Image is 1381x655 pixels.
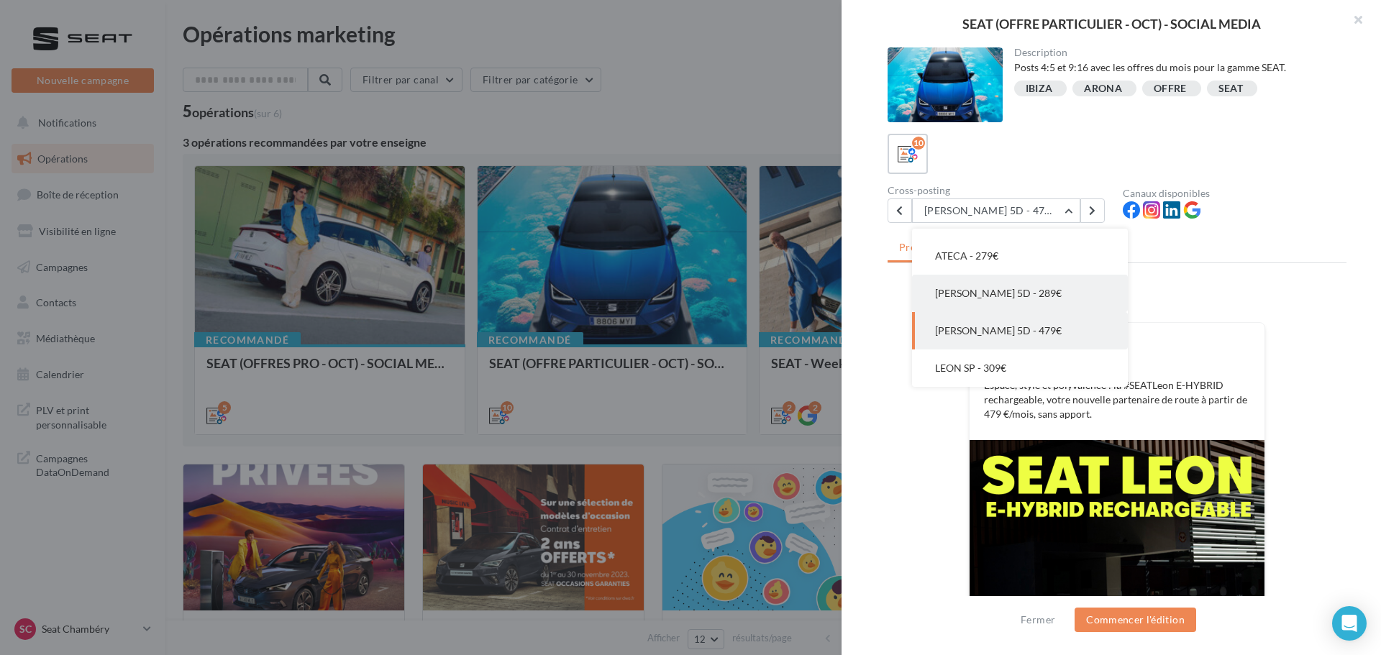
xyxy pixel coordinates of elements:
span: ATECA - 279€ [935,249,998,262]
button: Commencer l'édition [1075,608,1196,632]
div: Posts 4:5 et 9:16 avec les offres du mois pour la gamme SEAT. [1014,60,1336,75]
p: Espace, style et polyvalence : la #SEATLeon E-HYBRID rechargeable, votre nouvelle partenaire de r... [984,378,1250,421]
div: OFFRE [1154,83,1187,94]
button: ATECA - 279€ [912,237,1128,275]
div: Canaux disponibles [1123,188,1346,198]
div: Open Intercom Messenger [1332,606,1367,641]
span: LEON SP - 309€ [935,362,1006,374]
div: SEAT [1218,83,1243,94]
button: LEON SP - 309€ [912,349,1128,387]
button: [PERSON_NAME] 5D - 479€ [912,198,1080,223]
div: 10 [912,137,925,150]
button: [PERSON_NAME] 5D - 289€ [912,275,1128,312]
button: Fermer [1015,611,1061,628]
span: [PERSON_NAME] 5D - 479€ [935,324,1062,336]
div: IBIZA [1026,83,1053,94]
div: SEAT (OFFRE PARTICULIER - OCT) - SOCIAL MEDIA [865,17,1358,30]
div: ARONA [1084,83,1122,94]
button: [PERSON_NAME] 5D - 479€ [912,312,1128,349]
div: Description [1014,47,1336,58]
span: [PERSON_NAME] 5D - 289€ [935,287,1062,299]
div: Cross-posting [888,185,1111,196]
